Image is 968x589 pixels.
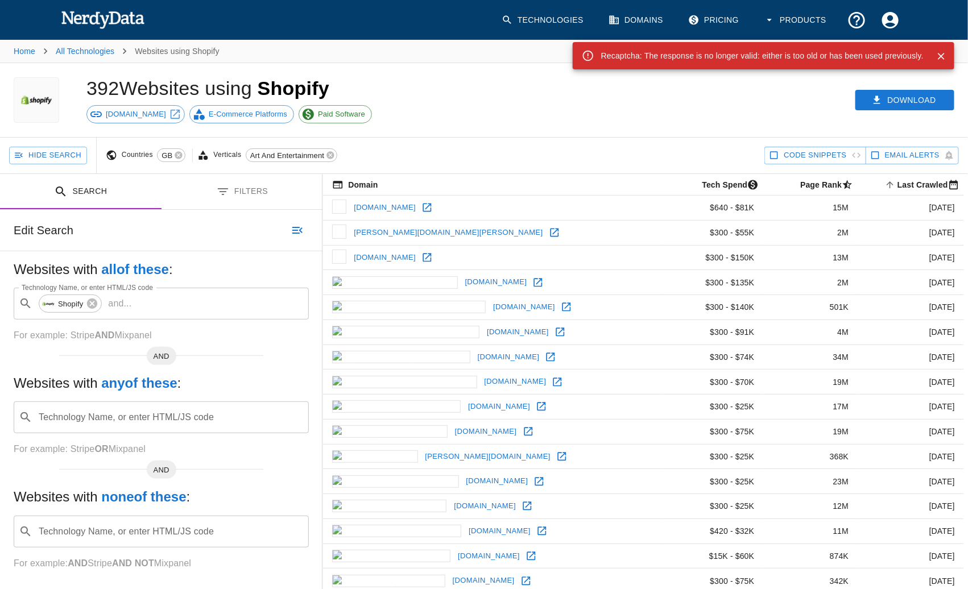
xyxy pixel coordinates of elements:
b: any of these [101,375,177,391]
h5: Websites with : [14,488,309,506]
button: Filters [162,174,323,210]
button: Products [757,3,835,37]
td: $300 - $70K [664,370,764,395]
td: 4M [763,320,858,345]
span: Most recent date this website was successfully crawled [883,178,964,192]
span: Show Code Snippets [784,149,846,162]
button: Get email alerts with newly found website results. Click to enable. [866,147,959,164]
td: $300 - $91K [664,320,764,345]
a: [DOMAIN_NAME] [351,199,419,217]
button: Share Feedback [864,40,954,63]
td: $300 - $55K [664,220,764,245]
img: charmaleena.com icon [332,475,458,488]
span: Get email alerts with newly found website results. Click to enable. [885,149,940,162]
td: [DATE] [858,395,964,420]
td: 12M [763,494,858,519]
a: [DOMAIN_NAME] [462,273,530,291]
b: none of these [101,489,186,504]
img: carolinerees.co.uk icon [332,400,461,413]
img: soulmatefood.com icon [332,525,461,537]
td: 2M [763,220,858,245]
img: jackcoulter.com icon [332,500,446,512]
img: NerdyData.com [61,8,144,31]
a: Open talkingtables.eu in new window [520,423,537,440]
a: [PERSON_NAME][DOMAIN_NAME] [423,448,554,466]
td: [DATE] [858,345,964,370]
span: Paid Software [312,109,371,120]
td: $640 - $81K [664,196,764,221]
img: bullensjewellers.co.uk icon [332,326,479,338]
a: All Technologies [56,47,114,56]
td: [DATE] [858,370,964,395]
td: [DATE] [858,469,964,494]
b: AND [94,330,114,340]
td: [DATE] [858,519,964,544]
a: Open darla.com in new window [553,448,570,465]
a: [DOMAIN_NAME] [466,522,533,540]
h5: Websites with : [14,374,309,392]
a: Technologies [495,3,593,37]
b: AND NOT [112,558,154,568]
a: Open byheathermay.co.uk in new window [542,349,559,366]
h5: Websites with : [14,260,309,279]
span: Verticals [213,150,245,161]
td: $15K - $60K [664,544,764,569]
a: [DOMAIN_NAME] [464,472,531,490]
b: AND [68,558,88,568]
a: Open bristolbeerfactory.co.uk in new window [558,298,575,316]
td: [DATE] [858,245,964,270]
img: byheathermay.co.uk icon [332,351,470,363]
span: AND [147,464,176,476]
td: 11M [763,519,858,544]
img: davidlinley.com icon [332,575,445,587]
img: talkingtables.eu icon [332,425,447,438]
td: 23M [763,469,858,494]
a: Open jackcoulter.com in new window [519,497,536,515]
td: 34M [763,345,858,370]
span: [DOMAIN_NAME] [100,109,172,120]
div: Shopify [39,294,102,313]
td: [DATE] [858,544,964,569]
td: $300 - $150K [664,245,764,270]
div: GB [157,148,185,162]
p: Websites using Shopify [135,45,220,57]
a: [DOMAIN_NAME] [351,249,419,267]
h1: 392 Websites using [86,77,329,99]
td: 19M [763,419,858,444]
a: E-Commerce Platforms [189,105,294,123]
a: [DOMAIN_NAME] [451,497,519,515]
img: bramblesigns.co.uk icon [332,200,346,214]
img: brightminds.co.uk icon [332,276,457,289]
td: $300 - $25K [664,395,764,420]
a: [PERSON_NAME][DOMAIN_NAME][PERSON_NAME] [351,224,545,242]
img: brennan-and-burch.co.uk icon [332,225,346,239]
iframe: Drift Widget Chat Controller [911,508,954,551]
td: $300 - $135K [664,270,764,295]
button: Account Settings [874,3,907,37]
td: [DATE] [858,270,964,295]
td: $300 - $140K [664,295,764,320]
button: Support and Documentation [840,3,874,37]
a: [DOMAIN_NAME] [455,547,523,565]
td: $300 - $25K [664,494,764,519]
a: [DOMAIN_NAME] [452,423,520,441]
td: [DATE] [858,220,964,245]
td: $420 - $32K [664,519,764,544]
img: darla.com icon [332,450,417,463]
span: Shopify [258,77,329,99]
b: OR [94,444,108,454]
span: Art And Entertainment [246,150,328,161]
a: [DOMAIN_NAME] [86,105,185,123]
nav: breadcrumb [14,40,220,63]
td: 17M [763,395,858,420]
span: Countries [122,150,157,161]
span: The estimated minimum and maximum annual tech spend each webpage has, based on the free, freemium... [688,178,764,192]
td: 874K [763,544,858,569]
p: For example: Stripe Mixpanel [14,329,309,342]
td: 19M [763,370,858,395]
td: $300 - $25K [664,444,764,469]
td: 2M [763,270,858,295]
p: and ... [104,297,136,310]
a: Open brightgoods.co.uk in new window [419,249,436,266]
a: Open bramblesigns.co.uk in new window [419,199,436,216]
